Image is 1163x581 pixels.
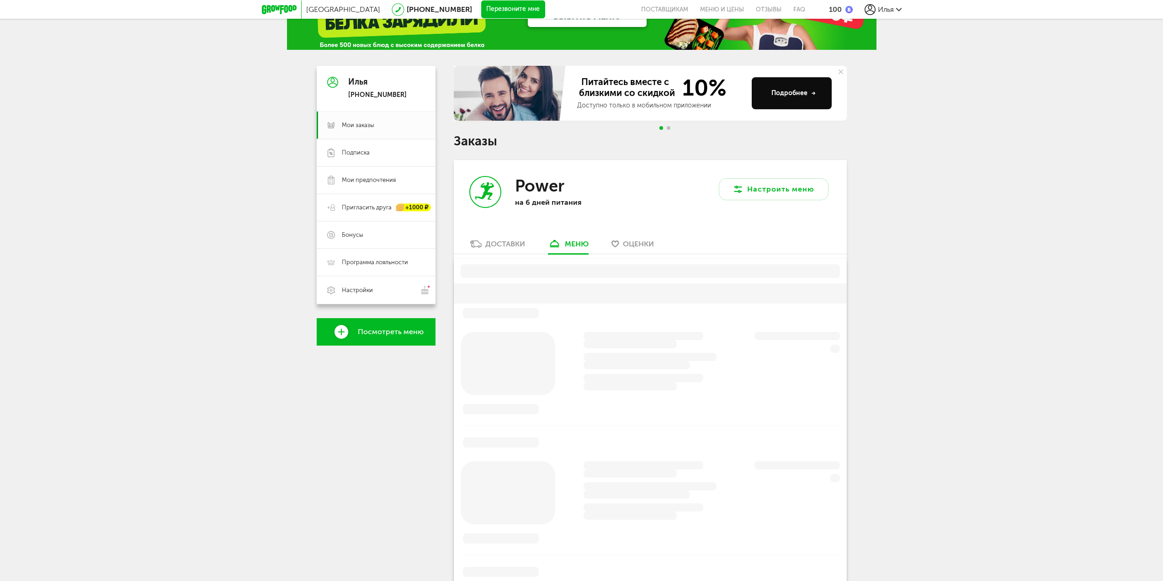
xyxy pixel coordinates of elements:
span: Go to slide 1 [659,126,663,130]
a: Программа лояльности [317,249,435,276]
a: Посмотреть меню [317,318,435,346]
span: Бонусы [342,231,363,239]
span: Оценки [623,240,654,248]
h1: Заказы [454,135,847,147]
button: Настроить меню [719,178,828,200]
a: Бонусы [317,221,435,249]
a: Настройки [317,276,435,304]
span: Пригласить друга [342,203,392,212]
a: Пригласить друга +1000 ₽ [317,194,435,221]
button: Перезвоните мне [481,0,545,19]
span: Подписка [342,149,370,157]
a: Мои заказы [317,112,435,139]
span: Настройки [342,286,373,294]
button: Подробнее [752,77,832,109]
div: 100 [829,5,842,14]
img: family-banner.579af9d.jpg [454,66,568,121]
a: Доставки [465,239,530,254]
span: Go to slide 2 [667,126,670,130]
a: Мои предпочтения [317,166,435,194]
a: Подписка [317,139,435,166]
a: [PHONE_NUMBER] [407,5,472,14]
span: Мои предпочтения [342,176,396,184]
div: [PHONE_NUMBER] [348,91,407,99]
div: меню [565,240,589,248]
h3: Power [515,176,564,196]
span: Программа лояльности [342,258,408,267]
span: Мои заказы [342,121,374,129]
img: bonus_b.cdccf46.png [845,6,853,13]
span: Посмотреть меню [358,328,424,336]
div: Подробнее [771,89,816,98]
span: [GEOGRAPHIC_DATA] [306,5,380,14]
a: Оценки [607,239,659,254]
div: Доставки [485,240,525,248]
div: Доступно только в мобильном приложении [577,101,744,110]
span: Питайтесь вместе с близкими со скидкой [577,76,677,99]
a: меню [543,239,593,254]
span: Илья [878,5,894,14]
p: на 6 дней питания [515,198,634,207]
div: Илья [348,78,407,87]
span: 10% [677,76,727,99]
div: +1000 ₽ [396,204,431,212]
